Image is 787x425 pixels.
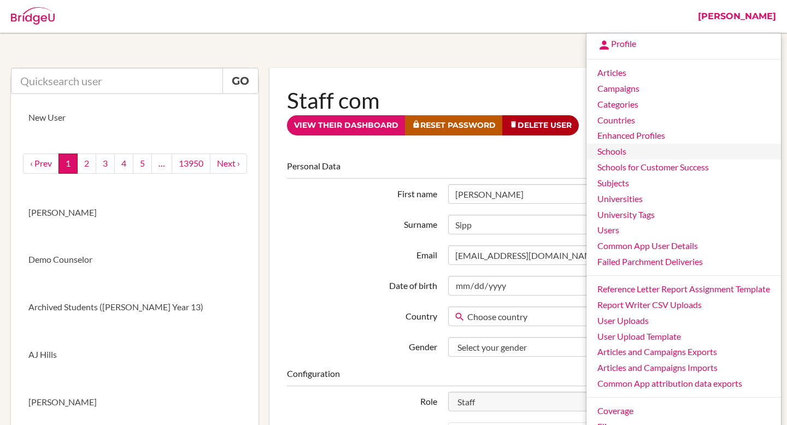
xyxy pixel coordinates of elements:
a: [PERSON_NAME] [11,189,259,237]
a: New User [11,94,259,141]
a: Universities [586,191,781,207]
a: 4 [114,154,133,174]
a: Schools for Customer Success [586,160,781,175]
a: Delete User [502,115,579,135]
a: Articles and Campaigns Exports [586,344,781,360]
a: User Upload Template [586,329,781,345]
h1: Staff com [287,85,759,115]
a: Users [586,222,781,238]
a: 5 [133,154,152,174]
label: First name [281,184,442,200]
a: Demo Counselor [11,236,259,284]
legend: Configuration [287,368,759,386]
a: Profile [586,36,781,54]
a: 13950 [172,154,210,174]
a: Common App User Details [586,238,781,254]
label: Email [281,245,442,262]
img: Bridge-U [11,7,55,25]
a: University Tags [586,207,781,223]
a: Report Writer CSV Uploads [586,297,781,313]
label: Surname [281,215,442,231]
a: Coverage [586,403,781,419]
a: Enhanced Profiles [586,128,781,144]
a: Subjects [586,175,781,191]
a: 3 [96,154,115,174]
span: Choose country [467,307,744,327]
label: Date of birth [281,276,442,292]
a: Common App attribution data exports [586,376,781,392]
legend: Personal Data [287,160,759,179]
a: Articles [586,65,781,81]
a: Go [222,68,259,94]
a: Reset Password [405,115,503,135]
a: 1 [58,154,78,174]
a: … [151,154,172,174]
a: ‹ Prev [23,154,59,174]
a: View their dashboard [287,115,406,135]
a: next [210,154,247,174]
a: Archived Students ([PERSON_NAME] Year 13) [11,284,259,331]
label: Gender [281,337,442,353]
a: Schools [586,144,781,160]
a: Campaigns [586,81,781,97]
a: Categories [586,97,781,113]
a: Countries [586,113,781,128]
label: Country [281,306,442,323]
a: Articles and Campaigns Imports [586,360,781,376]
a: 2 [77,154,96,174]
a: Failed Parchment Deliveries [586,254,781,270]
label: Role [281,392,442,408]
a: Reference Letter Report Assignment Template [586,281,781,297]
input: Quicksearch user [11,68,223,94]
a: AJ Hills [11,331,259,379]
a: User Uploads [586,313,781,329]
